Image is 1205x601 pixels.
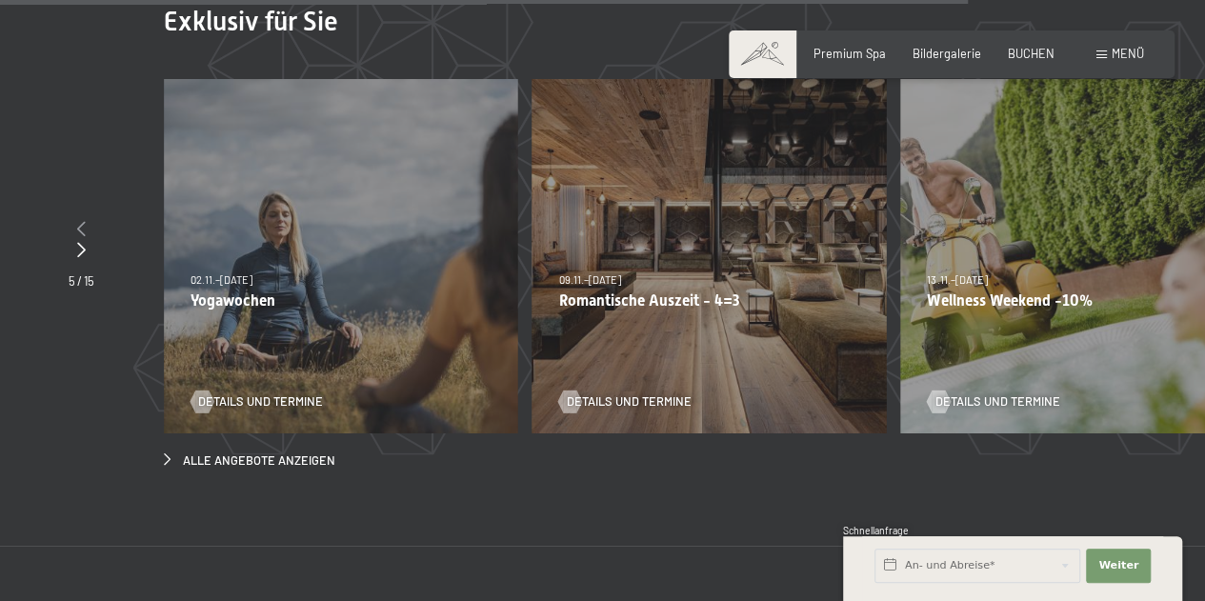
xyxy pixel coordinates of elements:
[1098,558,1138,573] span: Weiter
[1112,46,1144,61] span: Menü
[567,393,692,411] span: Details und Termine
[69,273,75,289] span: 5
[559,291,860,310] p: Romantische Auszeit - 4=3
[191,393,323,411] a: Details und Termine
[1086,549,1151,583] button: Weiter
[198,393,323,411] span: Details und Termine
[164,6,338,37] span: Exklusiv für Sie
[813,46,886,61] a: Premium Spa
[1008,46,1054,61] a: BUCHEN
[559,393,692,411] a: Details und Termine
[77,273,82,289] span: /
[191,273,252,286] span: 02.11.–[DATE]
[913,46,981,61] a: Bildergalerie
[84,273,94,289] span: 15
[183,452,335,470] span: Alle Angebote anzeigen
[934,393,1059,411] span: Details und Termine
[927,273,987,286] span: 13.11.–[DATE]
[164,452,335,470] a: Alle Angebote anzeigen
[843,525,909,536] span: Schnellanfrage
[191,291,492,310] p: Yogawochen
[927,393,1059,411] a: Details und Termine
[559,273,621,286] span: 09.11.–[DATE]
